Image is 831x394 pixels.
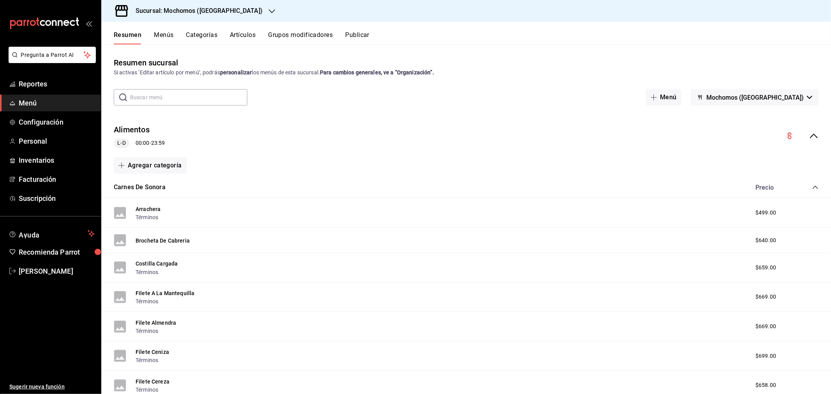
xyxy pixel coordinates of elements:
span: Menú [19,98,95,108]
div: collapse-menu-row [101,118,831,154]
span: $659.00 [755,264,776,272]
button: Términos [136,268,158,276]
strong: Para cambios generales, ve a “Organización”. [320,69,434,76]
button: Mochomos ([GEOGRAPHIC_DATA]) [691,89,819,106]
div: Resumen sucursal [114,57,178,69]
button: Menú [646,89,681,106]
button: Grupos modificadores [268,31,333,44]
button: Filete Cereza [136,378,169,385]
button: collapse-category-row [812,184,819,190]
button: Publicar [345,31,369,44]
span: Reportes [19,79,95,89]
span: Ayuda [19,229,85,238]
button: open_drawer_menu [86,20,92,26]
button: Filete A La Mantequilla [136,289,194,297]
span: $658.00 [755,381,776,389]
div: navigation tabs [114,31,831,44]
button: Términos [136,297,158,305]
span: $669.00 [755,293,776,301]
button: Agregar categoría [114,157,187,174]
span: Facturación [19,174,95,185]
button: Carnes De Sonora [114,183,166,192]
span: $499.00 [755,209,776,217]
span: Suscripción [19,193,95,204]
button: Menús [154,31,173,44]
button: Resumen [114,31,141,44]
span: Configuración [19,117,95,127]
span: Sugerir nueva función [9,383,95,391]
a: Pregunta a Parrot AI [5,56,96,65]
span: [PERSON_NAME] [19,266,95,276]
button: Filete Ceniza [136,348,169,356]
button: Términos [136,213,158,221]
button: Términos [136,327,158,335]
button: Categorías [186,31,218,44]
button: Costilla Cargada [136,260,178,267]
button: Pregunta a Parrot AI [9,47,96,63]
span: $669.00 [755,322,776,331]
button: Arrachera [136,205,161,213]
span: L-D [114,139,129,147]
button: Términos [136,356,158,364]
button: Términos [136,386,158,394]
div: Si activas ‘Editar artículo por menú’, podrás los menús de esta sucursal. [114,69,819,77]
button: Brocheta De Cabreria [136,237,190,244]
span: Personal [19,136,95,146]
span: Recomienda Parrot [19,247,95,257]
span: Inventarios [19,155,95,165]
div: Precio [748,184,797,191]
input: Buscar menú [130,90,247,105]
h3: Sucursal: Mochomos ([GEOGRAPHIC_DATA]) [129,6,263,16]
span: Mochomos ([GEOGRAPHIC_DATA]) [706,94,804,101]
span: $699.00 [755,352,776,360]
div: 00:00 - 23:59 [114,139,165,148]
button: Artículos [230,31,256,44]
span: Pregunta a Parrot AI [21,51,84,59]
strong: personalizar [220,69,252,76]
button: Alimentos [114,124,150,135]
button: Filete Almendra [136,319,176,327]
span: $640.00 [755,236,776,244]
